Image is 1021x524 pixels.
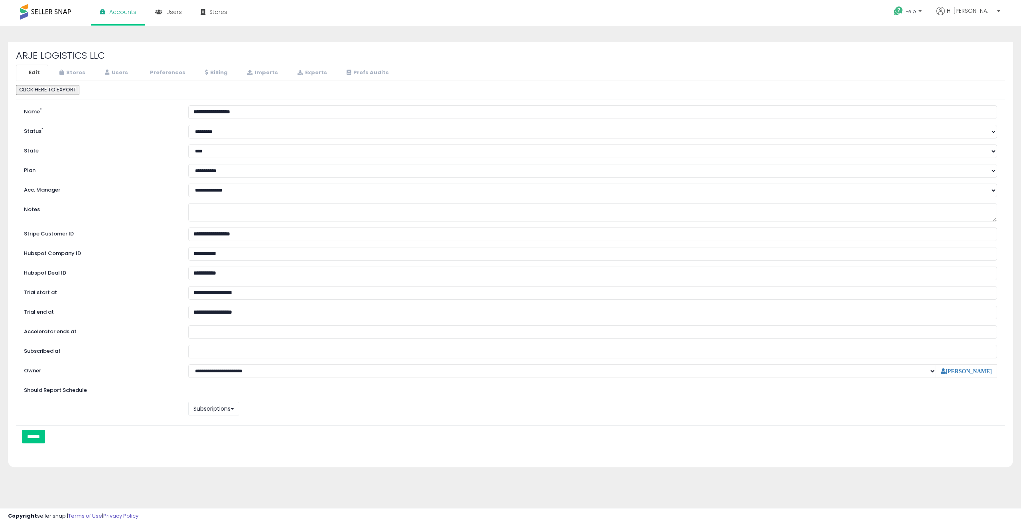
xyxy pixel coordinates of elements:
[137,65,194,81] a: Preferences
[195,65,236,81] a: Billing
[18,306,182,316] label: Trial end at
[166,8,182,16] span: Users
[18,105,182,116] label: Name
[18,286,182,297] label: Trial start at
[893,6,903,16] i: Get Help
[109,8,136,16] span: Accounts
[287,65,335,81] a: Exports
[16,65,48,81] a: Edit
[24,387,87,394] label: Should Report Schedule
[237,65,286,81] a: Imports
[18,144,182,155] label: State
[16,85,79,95] button: CLICK HERE TO EXPORT
[18,247,182,257] label: Hubspot Company ID
[8,512,37,520] strong: Copyright
[16,50,1005,61] h2: ARJE LOGISTICS LLC
[103,512,138,520] a: Privacy Policy
[24,367,41,375] label: Owner
[905,8,916,15] span: Help
[18,325,182,336] label: Accelerator ends at
[18,267,182,277] label: Hubspot Deal ID
[336,65,397,81] a: Prefs Audits
[941,368,992,374] a: [PERSON_NAME]
[68,512,102,520] a: Terms of Use
[8,512,138,520] div: seller snap | |
[18,345,182,355] label: Subscribed at
[936,7,1000,25] a: Hi [PERSON_NAME]
[18,164,182,174] label: Plan
[18,227,182,238] label: Stripe Customer ID
[18,203,182,214] label: Notes
[49,65,94,81] a: Stores
[188,402,239,415] button: Subscriptions
[95,65,136,81] a: Users
[18,125,182,135] label: Status
[209,8,227,16] span: Stores
[947,7,995,15] span: Hi [PERSON_NAME]
[18,184,182,194] label: Acc. Manager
